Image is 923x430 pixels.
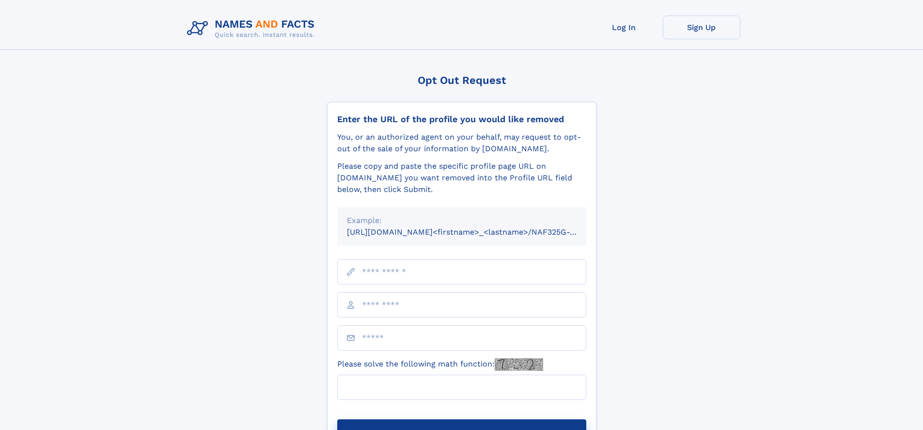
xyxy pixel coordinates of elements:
[337,160,586,195] div: Please copy and paste the specific profile page URL on [DOMAIN_NAME] you want removed into the Pr...
[327,74,596,86] div: Opt Out Request
[585,16,663,39] a: Log In
[663,16,740,39] a: Sign Up
[347,227,605,237] small: [URL][DOMAIN_NAME]<firstname>_<lastname>/NAF325G-xxxxxxxx
[337,114,586,125] div: Enter the URL of the profile you would like removed
[183,16,323,42] img: Logo Names and Facts
[347,215,577,226] div: Example:
[337,131,586,155] div: You, or an authorized agent on your behalf, may request to opt-out of the sale of your informatio...
[337,358,543,371] label: Please solve the following math function:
